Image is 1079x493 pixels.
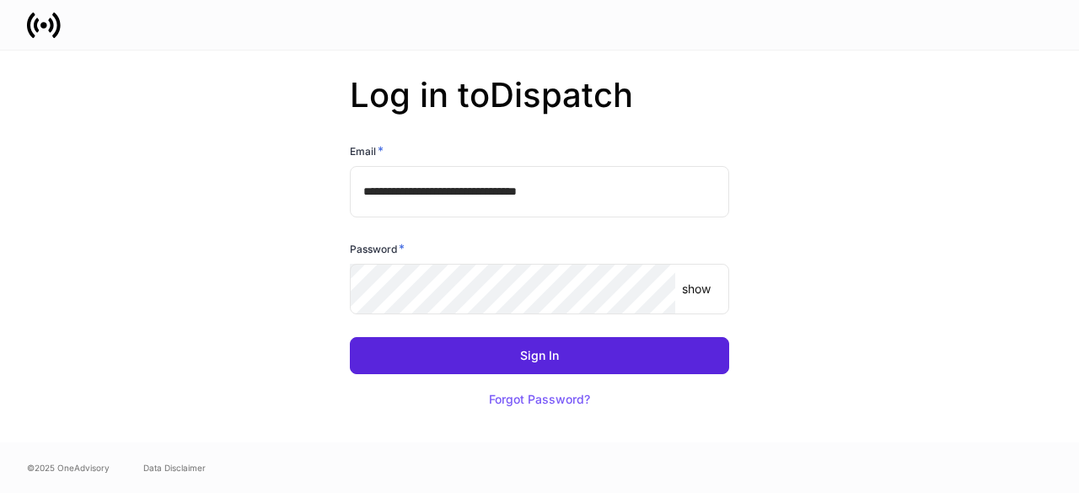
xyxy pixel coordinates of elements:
[350,240,405,257] h6: Password
[143,461,206,474] a: Data Disclaimer
[350,337,729,374] button: Sign In
[489,394,590,405] div: Forgot Password?
[520,350,559,362] div: Sign In
[468,381,611,418] button: Forgot Password?
[350,142,384,159] h6: Email
[682,281,711,297] p: show
[350,75,729,142] h2: Log in to Dispatch
[27,461,110,474] span: © 2025 OneAdvisory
